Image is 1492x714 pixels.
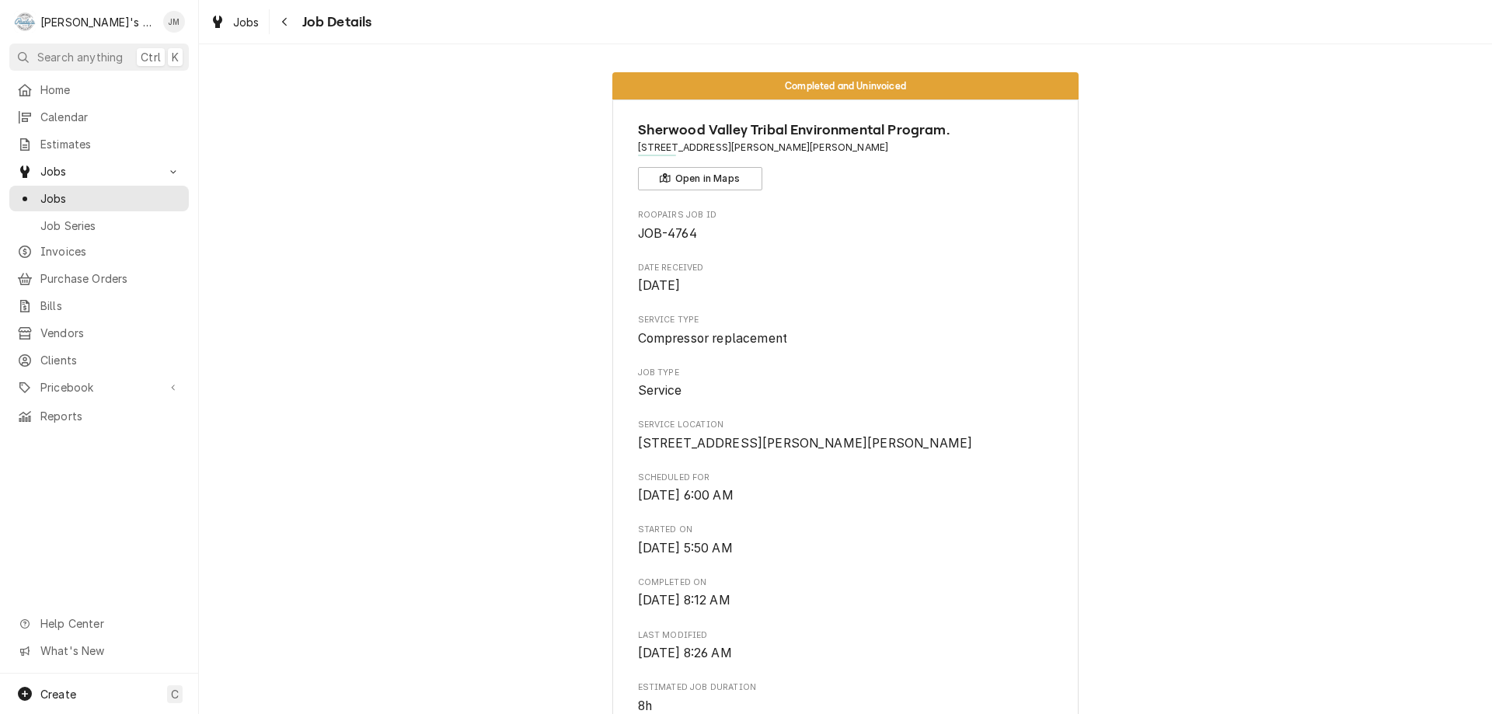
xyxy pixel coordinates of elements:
[638,539,1054,558] span: Started On
[638,644,1054,663] span: Last Modified
[638,486,1054,505] span: Scheduled For
[9,239,189,264] a: Invoices
[638,472,1054,505] div: Scheduled For
[638,314,1054,347] div: Service Type
[40,163,158,179] span: Jobs
[172,49,179,65] span: K
[638,314,1054,326] span: Service Type
[9,213,189,239] a: Job Series
[40,325,181,341] span: Vendors
[9,374,189,400] a: Go to Pricebook
[638,367,1054,379] span: Job Type
[638,120,1054,190] div: Client Information
[638,367,1054,400] div: Job Type
[638,629,1054,663] div: Last Modified
[638,593,730,608] span: [DATE] 8:12 AM
[40,14,155,30] div: [PERSON_NAME]'s Commercial Refrigeration
[638,329,1054,348] span: Service Type
[638,120,1054,141] span: Name
[40,243,181,259] span: Invoices
[638,541,733,556] span: [DATE] 5:50 AM
[638,436,973,451] span: [STREET_ADDRESS][PERSON_NAME][PERSON_NAME]
[163,11,185,33] div: JM
[14,11,36,33] div: R
[9,403,189,429] a: Reports
[40,136,181,152] span: Estimates
[638,524,1054,557] div: Started On
[171,686,179,702] span: C
[638,209,1054,221] span: Roopairs Job ID
[9,104,189,130] a: Calendar
[638,681,1054,694] span: Estimated Job Duration
[785,81,906,91] span: Completed and Uninvoiced
[163,11,185,33] div: Jim McIntyre's Avatar
[638,225,1054,243] span: Roopairs Job ID
[638,488,734,503] span: [DATE] 6:00 AM
[638,419,1054,431] span: Service Location
[40,298,181,314] span: Bills
[40,109,181,125] span: Calendar
[40,408,181,424] span: Reports
[638,262,1054,274] span: Date Received
[9,44,189,71] button: Search anythingCtrlK
[9,638,189,663] a: Go to What's New
[40,190,181,207] span: Jobs
[40,615,180,632] span: Help Center
[638,209,1054,242] div: Roopairs Job ID
[9,186,189,211] a: Jobs
[298,12,372,33] span: Job Details
[638,629,1054,642] span: Last Modified
[638,277,1054,295] span: Date Received
[9,131,189,157] a: Estimates
[9,347,189,373] a: Clients
[638,262,1054,295] div: Date Received
[638,278,681,293] span: [DATE]
[37,49,123,65] span: Search anything
[40,352,181,368] span: Clients
[638,381,1054,400] span: Job Type
[638,331,788,346] span: Compressor replacement
[9,77,189,103] a: Home
[9,320,189,346] a: Vendors
[9,293,189,319] a: Bills
[638,383,682,398] span: Service
[40,688,76,701] span: Create
[233,14,260,30] span: Jobs
[204,9,266,35] a: Jobs
[40,379,158,395] span: Pricebook
[638,524,1054,536] span: Started On
[141,49,161,65] span: Ctrl
[40,218,181,234] span: Job Series
[638,472,1054,484] span: Scheduled For
[638,141,1054,155] span: Address
[9,611,189,636] a: Go to Help Center
[638,591,1054,610] span: Completed On
[638,576,1054,589] span: Completed On
[9,266,189,291] a: Purchase Orders
[14,11,36,33] div: Rudy's Commercial Refrigeration's Avatar
[638,419,1054,452] div: Service Location
[273,9,298,34] button: Navigate back
[612,72,1079,99] div: Status
[638,646,732,660] span: [DATE] 8:26 AM
[638,576,1054,610] div: Completed On
[9,158,189,184] a: Go to Jobs
[40,82,181,98] span: Home
[638,698,652,713] span: 8h
[40,270,181,287] span: Purchase Orders
[40,643,180,659] span: What's New
[638,434,1054,453] span: Service Location
[638,167,762,190] button: Open in Maps
[638,226,697,241] span: JOB-4764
